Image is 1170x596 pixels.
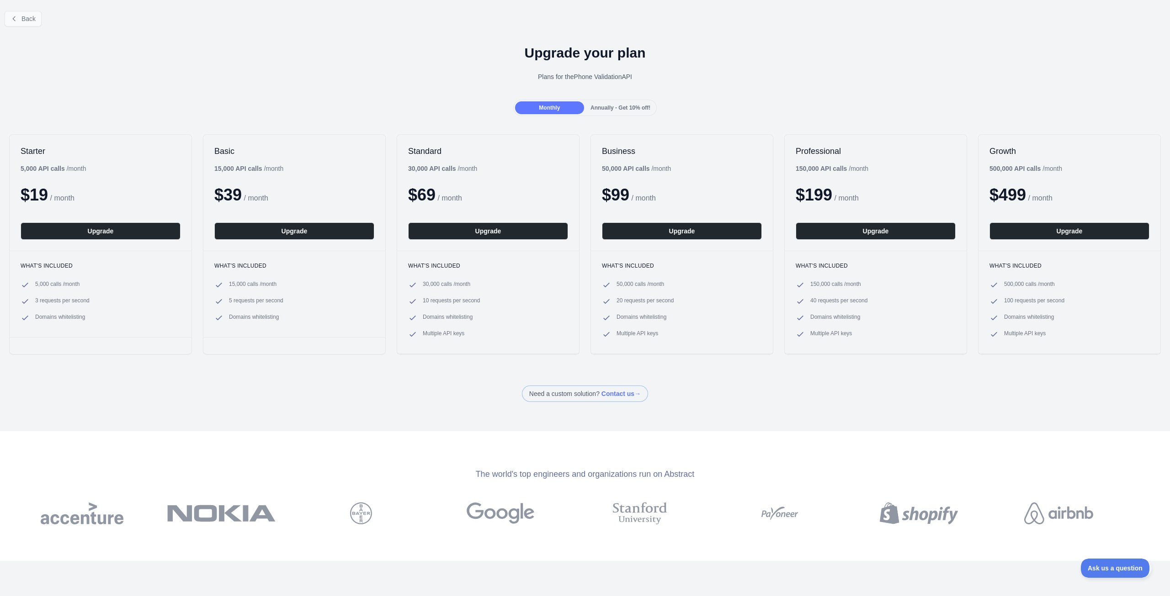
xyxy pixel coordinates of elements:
[602,165,650,172] b: 50,000 API calls
[796,165,847,172] b: 150,000 API calls
[796,146,956,157] h2: Professional
[602,146,762,157] h2: Business
[602,185,629,204] span: $ 99
[1081,559,1152,578] iframe: Toggle Customer Support
[796,164,868,173] div: / month
[602,164,671,173] div: / month
[408,146,568,157] h2: Standard
[796,185,832,204] span: $ 199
